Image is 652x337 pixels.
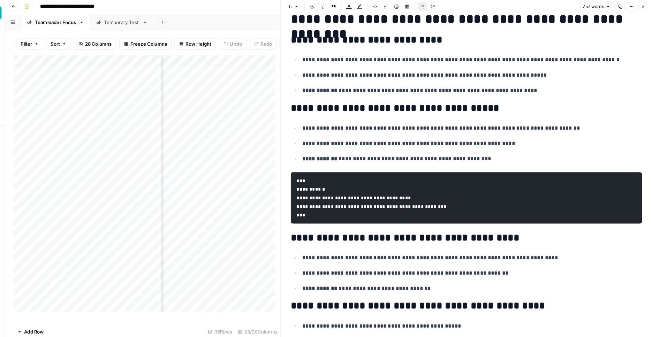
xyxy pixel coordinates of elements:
[229,39,256,50] button: Undo
[103,17,165,31] a: Temporary Test
[197,41,222,48] span: Row Height
[4,84,15,95] a: Settings
[240,41,252,48] span: Undo
[581,4,614,13] button: 757 words
[143,41,179,48] span: Freeze Columns
[4,128,15,139] a: AirOps Academy
[36,41,47,48] span: Filter
[4,8,17,21] img: Teamleader Logo
[4,139,15,150] button: What's new?
[4,61,15,72] a: Your Data
[270,41,281,48] span: Redo
[4,150,15,161] button: Help + Support
[132,39,183,50] button: Freeze Columns
[28,320,62,331] button: Add Row
[186,39,226,50] button: Row Height
[4,39,15,50] a: Home
[31,39,58,50] button: Filter
[245,320,289,331] div: 23/28 Columns
[65,41,74,48] span: Sort
[88,39,129,50] button: 28 Columns
[60,39,85,50] button: Sort
[117,20,152,27] div: Temporary Test
[584,5,605,12] span: 757 words
[4,72,15,84] a: Usage
[4,50,15,61] a: Browse
[49,20,90,27] div: Teamleader Focus
[259,39,286,50] button: Redo
[215,320,245,331] div: 38 Rows
[5,139,15,150] div: What's new?
[98,41,124,48] span: 28 Columns
[36,17,103,31] a: Teamleader Focus
[4,6,15,23] button: Workspace: Teamleader
[39,322,58,329] span: Add Row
